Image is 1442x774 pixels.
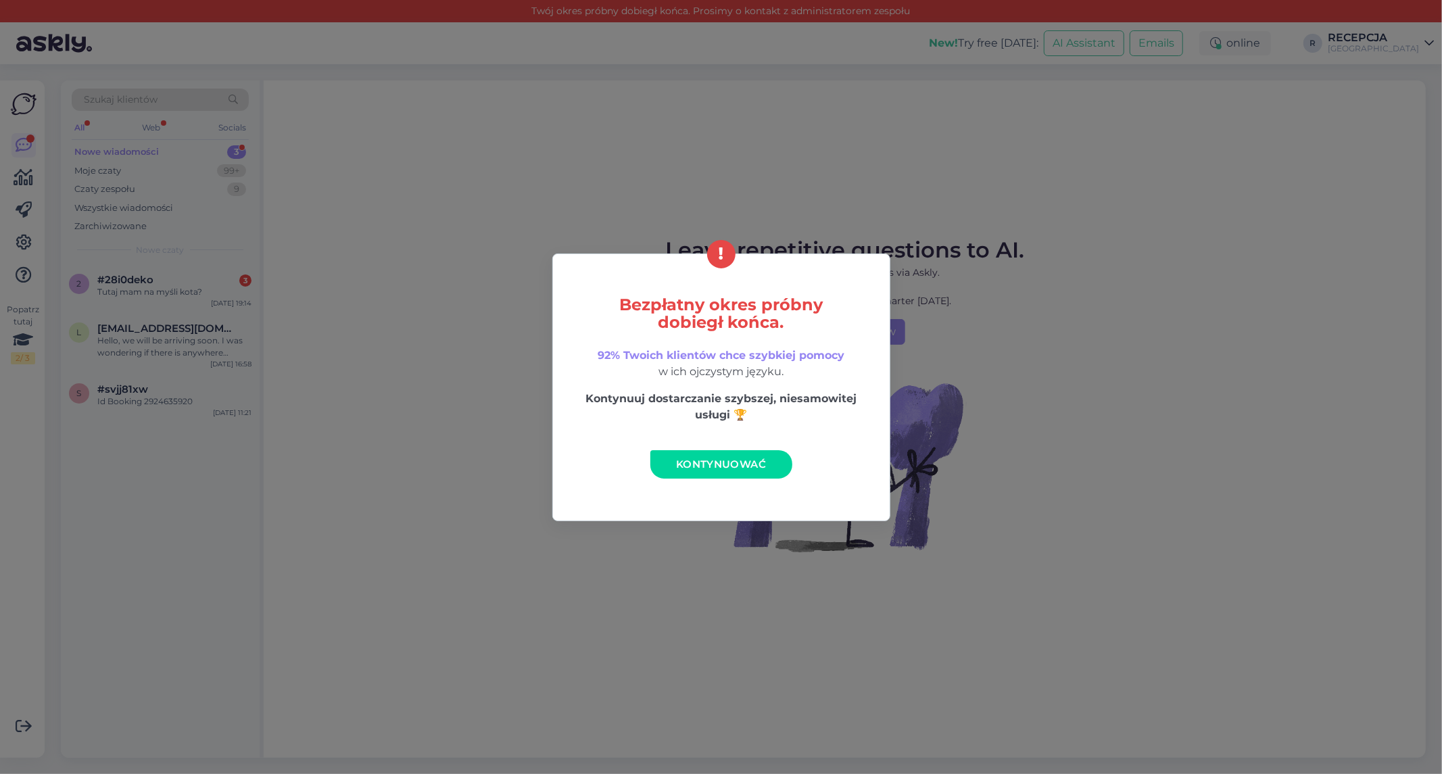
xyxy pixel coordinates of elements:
span: 92% Twoich klientów chce szybkiej pomocy [598,349,844,362]
span: Kontynuować [676,458,766,470]
h5: Bezpłatny okres próbny dobiegł końca. [581,296,861,331]
p: w ich ojczystym języku. [581,347,861,380]
a: Kontynuować [650,450,792,479]
p: Kontynuuj dostarczanie szybszej, niesamowitej usługi 🏆 [581,391,861,423]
